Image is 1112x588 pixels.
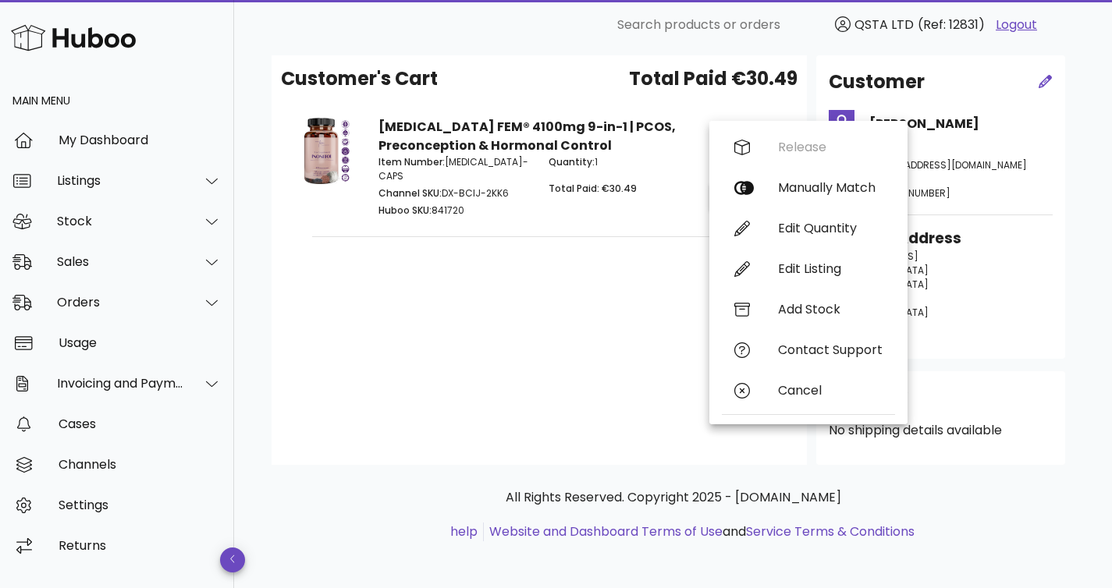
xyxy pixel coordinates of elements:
span: Total Paid: €30.49 [549,182,637,195]
div: Returns [59,538,222,553]
div: Sales [57,254,184,269]
p: DX-BCIJ-2KK6 [378,186,530,200]
h2: Customer [829,68,925,96]
div: Invoicing and Payments [57,376,184,391]
h3: Shipping Address [829,228,1053,250]
p: 1 [549,155,700,169]
a: Logout [996,16,1037,34]
img: Huboo Logo [11,21,136,55]
div: Cancel [778,383,883,398]
span: Item Number: [378,155,445,168]
div: Listings [57,173,184,188]
span: [PHONE_NUMBER] [869,186,950,200]
div: Manually Match [778,180,883,195]
div: Edit Listing [778,261,883,276]
span: Customer's Cart [281,65,438,93]
div: Edit Quantity [778,221,883,236]
div: My Dashboard [59,133,222,147]
a: help [450,522,478,540]
p: All Rights Reserved. Copyright 2025 - [DOMAIN_NAME] [284,488,1062,507]
span: Total Paid €30.49 [629,65,798,93]
span: Waiting for Inventory [722,118,785,174]
div: Usage [59,335,222,350]
div: Orders [57,295,184,310]
a: Service Terms & Conditions [746,522,915,540]
div: Shipping [829,384,1053,421]
img: Product Image [293,118,360,184]
span: Quantity: [549,155,595,168]
p: 841720 [378,204,530,218]
h4: [PERSON_NAME] [869,115,1053,133]
strong: [MEDICAL_DATA] FEM® 4100mg 9-in-1 | PCOS, Preconception & Hormonal Control [378,118,676,154]
div: Contact Support [778,342,883,357]
span: [EMAIL_ADDRESS][DOMAIN_NAME] [869,158,1027,172]
p: [MEDICAL_DATA]-CAPS [378,155,530,183]
li: and [484,522,915,541]
div: Settings [59,498,222,512]
div: Cases [59,416,222,431]
div: Add Stock [778,302,883,317]
p: No shipping details available [829,421,1053,440]
span: QSTA LTD [854,16,914,34]
span: Huboo SKU: [378,204,432,217]
a: Website and Dashboard Terms of Use [489,522,723,540]
span: (Ref: 12831) [918,16,985,34]
div: Stock [57,214,184,228]
div: Channels [59,457,222,472]
span: Channel SKU: [378,186,442,200]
